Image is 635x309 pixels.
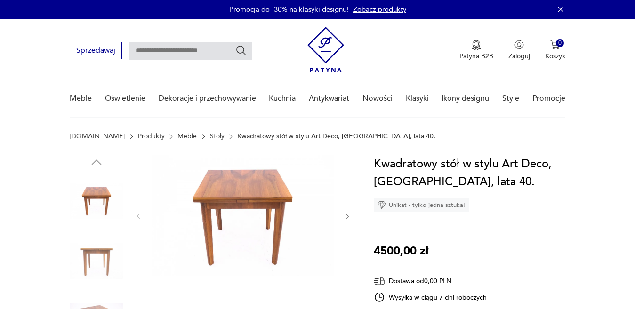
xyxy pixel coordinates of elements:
[309,80,349,117] a: Antykwariat
[307,27,344,72] img: Patyna - sklep z meblami i dekoracjami vintage
[406,80,429,117] a: Klasyki
[514,40,524,49] img: Ikonka użytkownika
[235,45,247,56] button: Szukaj
[442,80,489,117] a: Ikony designu
[70,133,125,140] a: [DOMAIN_NAME]
[508,40,530,61] button: Zaloguj
[229,5,348,14] p: Promocja do -30% na klasyki designu!
[545,52,565,61] p: Koszyk
[362,80,393,117] a: Nowości
[237,133,435,140] p: Kwadratowy stół w stylu Art Deco, [GEOGRAPHIC_DATA], lata 40.
[269,80,296,117] a: Kuchnia
[459,40,493,61] button: Patyna B2B
[550,40,560,49] img: Ikona koszyka
[105,80,145,117] a: Oświetlenie
[374,292,487,303] div: Wysyłka w ciągu 7 dni roboczych
[353,5,406,14] a: Zobacz produkty
[138,133,165,140] a: Produkty
[177,133,197,140] a: Meble
[374,275,385,287] img: Ikona dostawy
[70,174,123,228] img: Zdjęcie produktu Kwadratowy stół w stylu Art Deco, Polska, lata 40.
[70,42,122,59] button: Sprzedawaj
[374,275,487,287] div: Dostawa od 0,00 PLN
[152,155,334,276] img: Zdjęcie produktu Kwadratowy stół w stylu Art Deco, Polska, lata 40.
[472,40,481,50] img: Ikona medalu
[159,80,256,117] a: Dekoracje i przechowywanie
[459,40,493,61] a: Ikona medaluPatyna B2B
[378,201,386,209] img: Ikona diamentu
[374,198,469,212] div: Unikat - tylko jedna sztuka!
[70,80,92,117] a: Meble
[502,80,519,117] a: Style
[70,234,123,288] img: Zdjęcie produktu Kwadratowy stół w stylu Art Deco, Polska, lata 40.
[70,48,122,55] a: Sprzedawaj
[374,242,428,260] p: 4500,00 zł
[532,80,565,117] a: Promocje
[210,133,225,140] a: Stoły
[545,40,565,61] button: 0Koszyk
[556,39,564,47] div: 0
[374,155,572,191] h1: Kwadratowy stół w stylu Art Deco, [GEOGRAPHIC_DATA], lata 40.
[508,52,530,61] p: Zaloguj
[459,52,493,61] p: Patyna B2B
